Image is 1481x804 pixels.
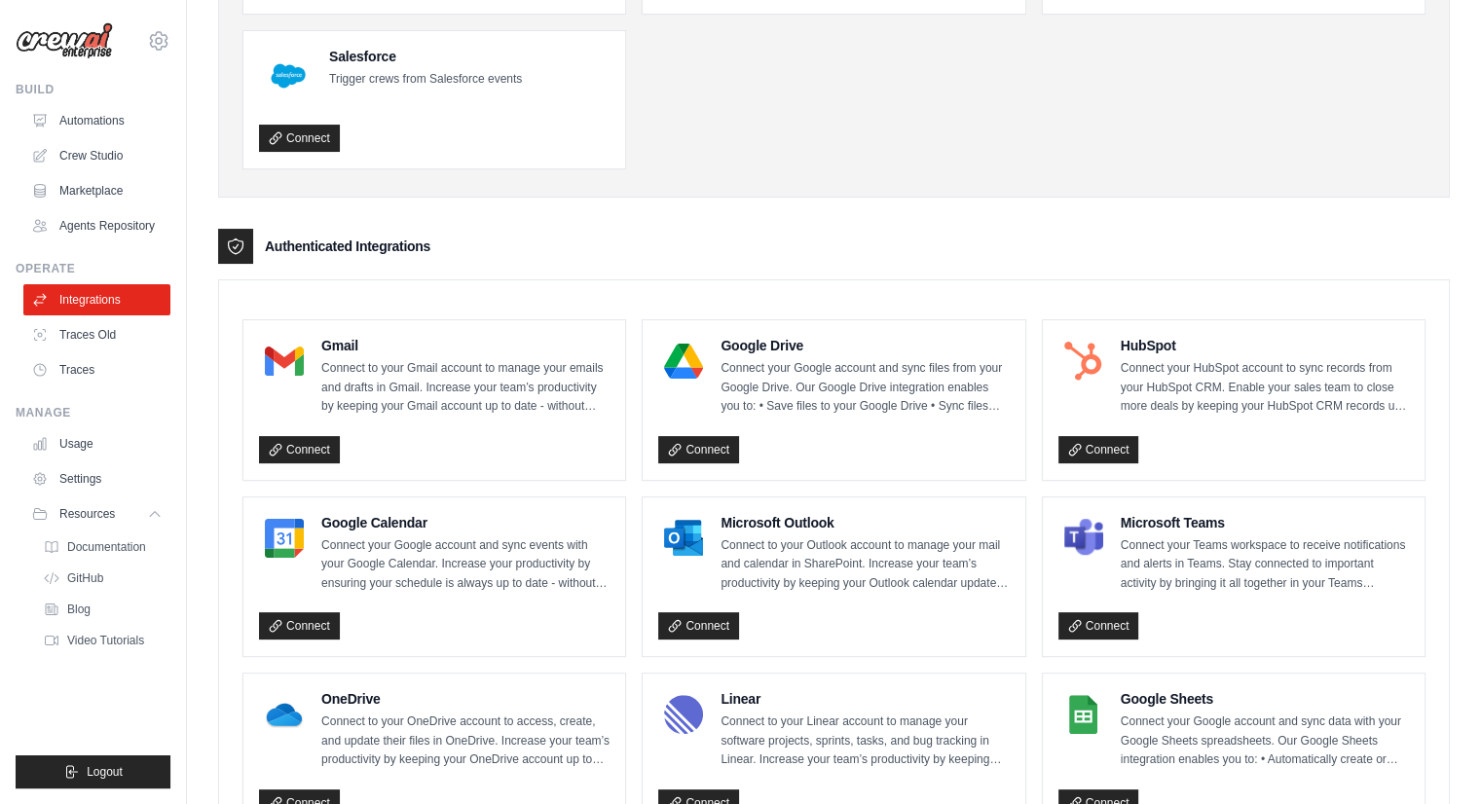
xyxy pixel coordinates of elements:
[721,713,1009,770] p: Connect to your Linear account to manage your software projects, sprints, tasks, and bug tracking...
[721,513,1009,532] h4: Microsoft Outlook
[1064,342,1103,381] img: HubSpot Logo
[1058,612,1139,640] a: Connect
[265,519,304,558] img: Google Calendar Logo
[658,612,739,640] a: Connect
[87,764,123,780] span: Logout
[35,627,170,654] a: Video Tutorials
[321,359,610,417] p: Connect to your Gmail account to manage your emails and drafts in Gmail. Increase your team’s pro...
[1121,536,1409,594] p: Connect your Teams workspace to receive notifications and alerts in Teams. Stay connected to impo...
[1121,359,1409,417] p: Connect your HubSpot account to sync records from your HubSpot CRM. Enable your sales team to clo...
[265,53,312,99] img: Salesforce Logo
[664,519,703,558] img: Microsoft Outlook Logo
[23,498,170,530] button: Resources
[16,22,113,59] img: Logo
[265,342,304,381] img: Gmail Logo
[1121,689,1409,709] h4: Google Sheets
[1121,336,1409,355] h4: HubSpot
[23,140,170,171] a: Crew Studio
[259,125,340,152] a: Connect
[59,506,115,522] span: Resources
[35,533,170,561] a: Documentation
[1121,713,1409,770] p: Connect your Google account and sync data with your Google Sheets spreadsheets. Our Google Sheets...
[265,237,430,256] h3: Authenticated Integrations
[329,70,522,90] p: Trigger crews from Salesforce events
[721,536,1009,594] p: Connect to your Outlook account to manage your mail and calendar in SharePoint. Increase your tea...
[321,536,610,594] p: Connect your Google account and sync events with your Google Calendar. Increase your productivity...
[16,405,170,420] div: Manage
[664,695,703,734] img: Linear Logo
[321,336,610,355] h4: Gmail
[16,755,170,788] button: Logout
[658,436,739,463] a: Connect
[265,695,304,734] img: OneDrive Logo
[1058,436,1139,463] a: Connect
[321,513,610,532] h4: Google Calendar
[1121,513,1409,532] h4: Microsoft Teams
[329,47,522,66] h4: Salesforce
[35,596,170,623] a: Blog
[16,82,170,97] div: Build
[67,602,91,617] span: Blog
[259,436,340,463] a: Connect
[23,284,170,315] a: Integrations
[67,570,103,586] span: GitHub
[16,261,170,276] div: Operate
[23,319,170,350] a: Traces Old
[23,463,170,494] a: Settings
[23,428,170,459] a: Usage
[23,105,170,136] a: Automations
[35,565,170,592] a: GitHub
[664,342,703,381] img: Google Drive Logo
[321,689,610,709] h4: OneDrive
[23,210,170,241] a: Agents Repository
[23,354,170,385] a: Traces
[721,689,1009,709] h4: Linear
[259,612,340,640] a: Connect
[321,713,610,770] p: Connect to your OneDrive account to access, create, and update their files in OneDrive. Increase ...
[721,359,1009,417] p: Connect your Google account and sync files from your Google Drive. Our Google Drive integration e...
[23,175,170,206] a: Marketplace
[67,633,144,648] span: Video Tutorials
[1064,695,1103,734] img: Google Sheets Logo
[67,539,146,555] span: Documentation
[721,336,1009,355] h4: Google Drive
[1064,519,1103,558] img: Microsoft Teams Logo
